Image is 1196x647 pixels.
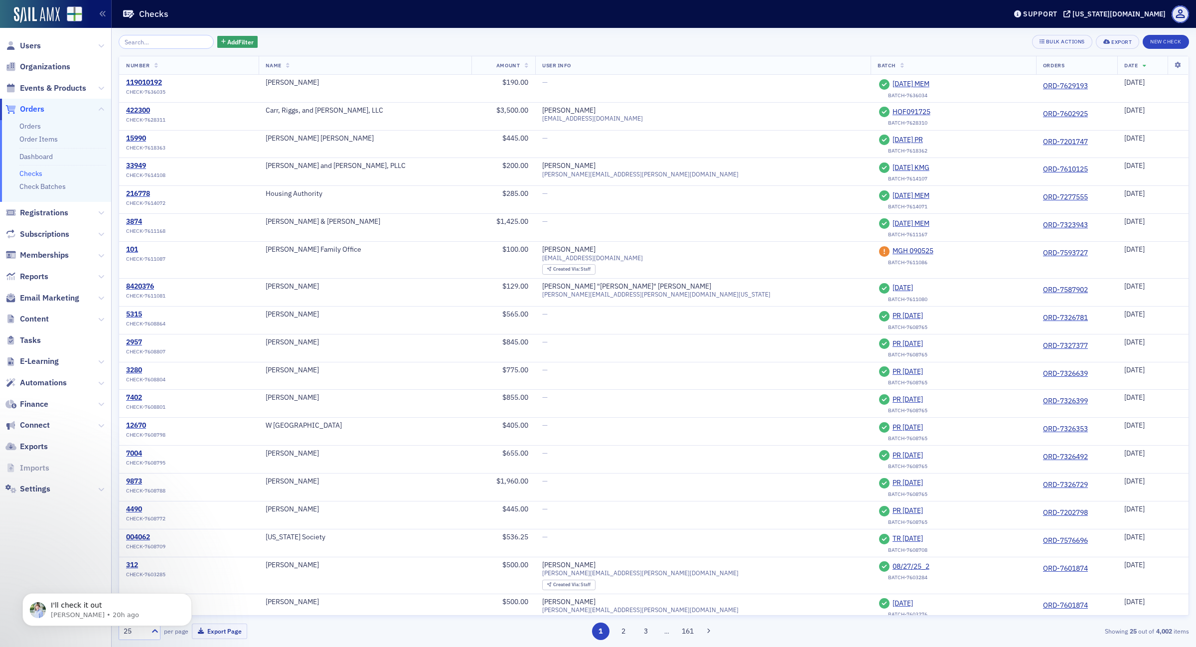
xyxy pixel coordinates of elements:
span: $129.00 [502,282,528,291]
div: Housing Authority [266,189,465,198]
span: MGH 090525 [893,247,983,256]
a: Settings [5,484,50,494]
span: [DATE] [1124,189,1145,198]
div: [PERSON_NAME] [266,78,465,87]
div: BATCH-7636034 [888,92,927,99]
a: ORD-7602925 [1043,110,1088,119]
span: $285.00 [502,189,528,198]
a: PR [DATE] [893,506,983,515]
span: Name [266,62,282,69]
span: [DATE] [1124,532,1145,541]
a: 101 [126,245,165,254]
span: [DATE] [1124,365,1145,374]
span: Settings [20,484,50,494]
span: — [542,217,548,226]
span: [DATE] [1124,449,1145,458]
img: SailAMX [67,6,82,22]
div: 3874 [126,217,165,226]
div: 422300 [126,106,165,115]
span: — [542,532,548,541]
span: Organizations [20,61,70,72]
img: SailAMX [14,7,60,23]
span: CHECK-7608801 [126,404,165,410]
span: [PERSON_NAME][EMAIL_ADDRESS][PERSON_NAME][DOMAIN_NAME] [542,606,739,614]
div: message notification from Luke, 20h ago. I'll check it out [15,21,184,54]
div: Created Via: Staff [542,264,596,275]
span: PR [DATE] [893,312,983,321]
span: Add Filter [227,37,254,46]
a: ORD-7587902 [1043,286,1088,295]
div: BATCH-7603276 [888,611,927,618]
a: [DATE] [893,599,983,608]
div: [PERSON_NAME] [266,477,465,486]
span: [DATE] MEM [893,219,983,228]
a: [DATE] MEM [893,191,983,200]
div: BATCH-7608765 [888,407,927,414]
a: Orders [19,122,41,131]
div: Export [1111,39,1132,45]
span: — [542,449,548,458]
span: CHECK-7614072 [126,200,165,206]
span: — [542,504,548,513]
span: User Info [542,62,571,69]
span: $190.00 [502,78,528,87]
span: PR [DATE] [893,395,983,404]
div: [PERSON_NAME] [266,505,465,514]
div: W [GEOGRAPHIC_DATA] [266,421,465,430]
span: Content [20,314,49,324]
span: [DATE] [1124,421,1145,430]
iframe: Intercom notifications message [7,572,207,642]
div: BATCH-7608765 [888,519,927,525]
a: Events & Products [5,83,86,94]
button: 1 [592,623,609,640]
div: BATCH-7608765 [888,491,927,497]
a: 15990 [126,134,165,143]
div: Staff [553,582,591,588]
a: ORD-7326639 [1043,369,1088,378]
span: Email Marketing [20,293,79,304]
span: $655.00 [502,449,528,458]
a: 2957 [126,338,165,347]
a: HOF091725 [893,108,983,117]
a: [DATE] KMG [893,163,983,172]
a: Automations [5,377,67,388]
div: Support [1023,9,1057,18]
span: CHECK-7611168 [126,228,165,234]
a: ORD-7323943 [1043,221,1088,230]
a: ORD-7326353 [1043,425,1088,434]
span: [PERSON_NAME][EMAIL_ADDRESS][PERSON_NAME][DOMAIN_NAME][US_STATE] [542,291,770,298]
a: [PERSON_NAME] "[PERSON_NAME]" [PERSON_NAME] [542,282,711,291]
a: [PERSON_NAME] [542,598,596,607]
span: Created Via : [553,581,581,588]
a: Orders [5,104,44,115]
span: Memberships [20,250,69,261]
a: Organizations [5,61,70,72]
div: [PERSON_NAME] [266,449,465,458]
button: AddFilter [217,36,258,48]
a: 5315 [126,310,165,319]
a: 8420376 [126,282,165,291]
a: 9873 [126,477,165,486]
div: Carr, Riggs, and [PERSON_NAME], LLC [266,106,465,115]
span: $100.00 [502,245,528,254]
a: ORD-7201747 [1043,138,1088,147]
span: Imports [20,463,49,474]
a: 4490 [126,505,165,514]
div: [PERSON_NAME] [266,338,465,347]
span: CHECK-7608864 [126,321,165,327]
a: 3280 [126,366,165,375]
a: ORD-7629193 [1043,82,1088,91]
span: $775.00 [502,365,528,374]
div: [PERSON_NAME] [PERSON_NAME] [266,134,465,143]
div: [PERSON_NAME] [266,561,465,570]
span: — [542,421,548,430]
span: [DATE] [1124,504,1145,513]
a: PR [DATE] [893,339,983,348]
span: $500.00 [502,560,528,569]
